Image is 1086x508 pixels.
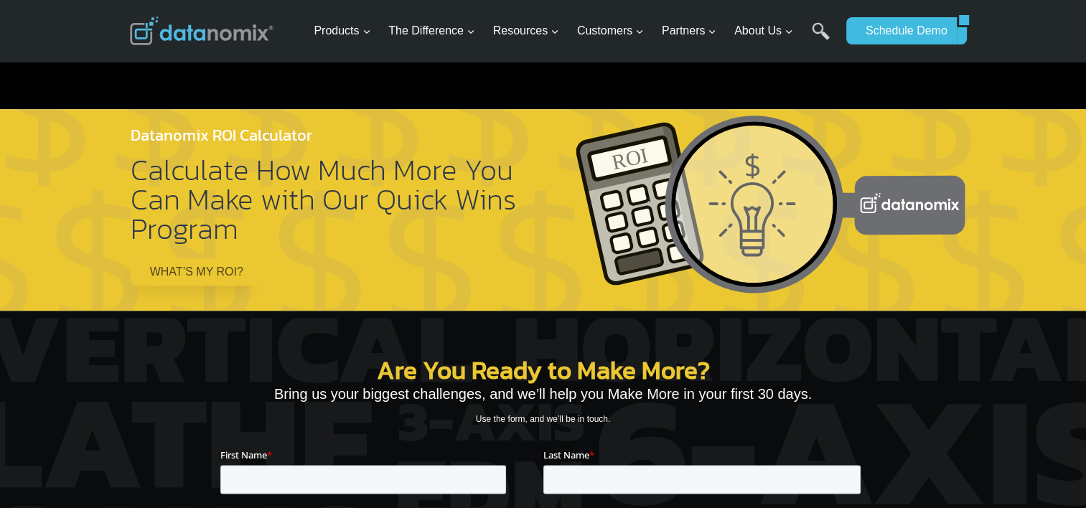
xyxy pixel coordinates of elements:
[662,22,716,40] span: Partners
[220,413,866,426] p: Use the form, and we’ll be in touch.
[195,320,242,330] a: Privacy Policy
[846,17,957,44] a: Schedule Demo
[574,113,967,296] img: Datanomix ROI Calculator
[308,8,839,55] nav: Primary Navigation
[131,258,253,286] a: WHAT’S MY ROI?
[220,357,866,382] h2: Are You Ready to Make More?
[323,60,388,72] span: Phone number
[493,22,559,40] span: Resources
[220,382,866,405] p: Bring us your biggest challenges, and we’ll help you Make More in your first 30 days.
[388,22,475,40] span: The Difference
[314,22,370,40] span: Products
[161,320,182,330] a: Terms
[734,22,793,40] span: About Us
[130,17,273,45] img: Datanomix
[131,155,520,243] h2: Calculate How Much More You Can Make with Our Quick Wins Program
[323,177,378,190] span: State/Region
[812,22,830,55] a: Search
[577,22,644,40] span: Customers
[323,1,369,14] span: Last Name
[131,123,520,147] h4: Datanomix ROI Calculator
